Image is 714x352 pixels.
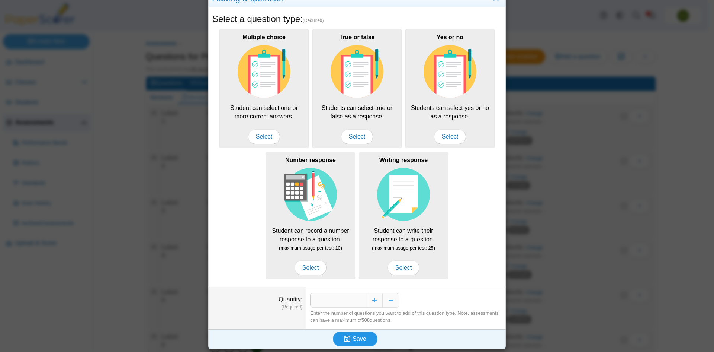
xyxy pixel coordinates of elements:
span: Save [353,336,366,342]
button: Save [333,332,377,346]
img: item-type-multiple-choice.svg [238,45,290,98]
b: 500 [361,317,370,323]
h5: Select a question type: [212,13,502,25]
dfn: (Required) [212,304,302,310]
img: item-type-writing-response.svg [377,168,430,221]
span: (Required) [303,18,324,24]
div: Student can record a number response to a question. [266,152,355,279]
span: Select [434,129,466,144]
span: Select [341,129,373,144]
button: Increase [366,293,383,308]
div: Students can select yes or no as a response. [405,29,495,148]
span: Select [295,260,327,275]
div: Student can select one or more correct answers. [219,29,309,148]
b: Writing response [379,157,428,163]
small: (maximum usage per test: 25) [372,245,435,251]
label: Quantity [279,296,302,302]
b: Number response [285,157,336,163]
b: True or false [339,34,374,40]
span: Select [248,129,280,144]
b: Yes or no [437,34,463,40]
div: Student can write their response to a question. [359,152,448,279]
img: item-type-number-response.svg [284,168,337,221]
button: Decrease [383,293,399,308]
div: Students can select true or false as a response. [312,29,402,148]
div: Enter the number of questions you want to add of this question type. Note, assessments can have a... [310,310,502,323]
img: item-type-multiple-choice.svg [424,45,476,98]
span: Select [387,260,419,275]
b: Multiple choice [242,34,286,40]
small: (maximum usage per test: 10) [279,245,342,251]
img: item-type-multiple-choice.svg [331,45,383,98]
